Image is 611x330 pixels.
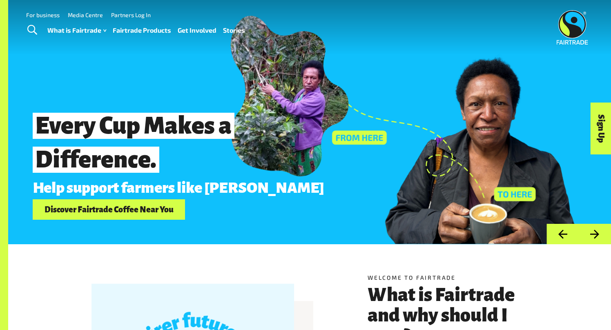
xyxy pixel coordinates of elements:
[546,224,579,245] button: Previous
[557,10,588,45] img: Fairtrade Australia New Zealand logo
[33,199,185,220] a: Discover Fairtrade Coffee Near You
[579,224,611,245] button: Next
[368,273,528,282] h5: Welcome to Fairtrade
[178,25,216,36] a: Get Involved
[68,11,103,18] a: Media Centre
[33,113,234,173] span: Every Cup Makes a Difference.
[223,25,245,36] a: Stories
[33,180,493,196] p: Help support farmers like [PERSON_NAME]
[113,25,171,36] a: Fairtrade Products
[22,20,42,40] a: Toggle Search
[47,25,106,36] a: What is Fairtrade
[111,11,151,18] a: Partners Log In
[26,11,60,18] a: For business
